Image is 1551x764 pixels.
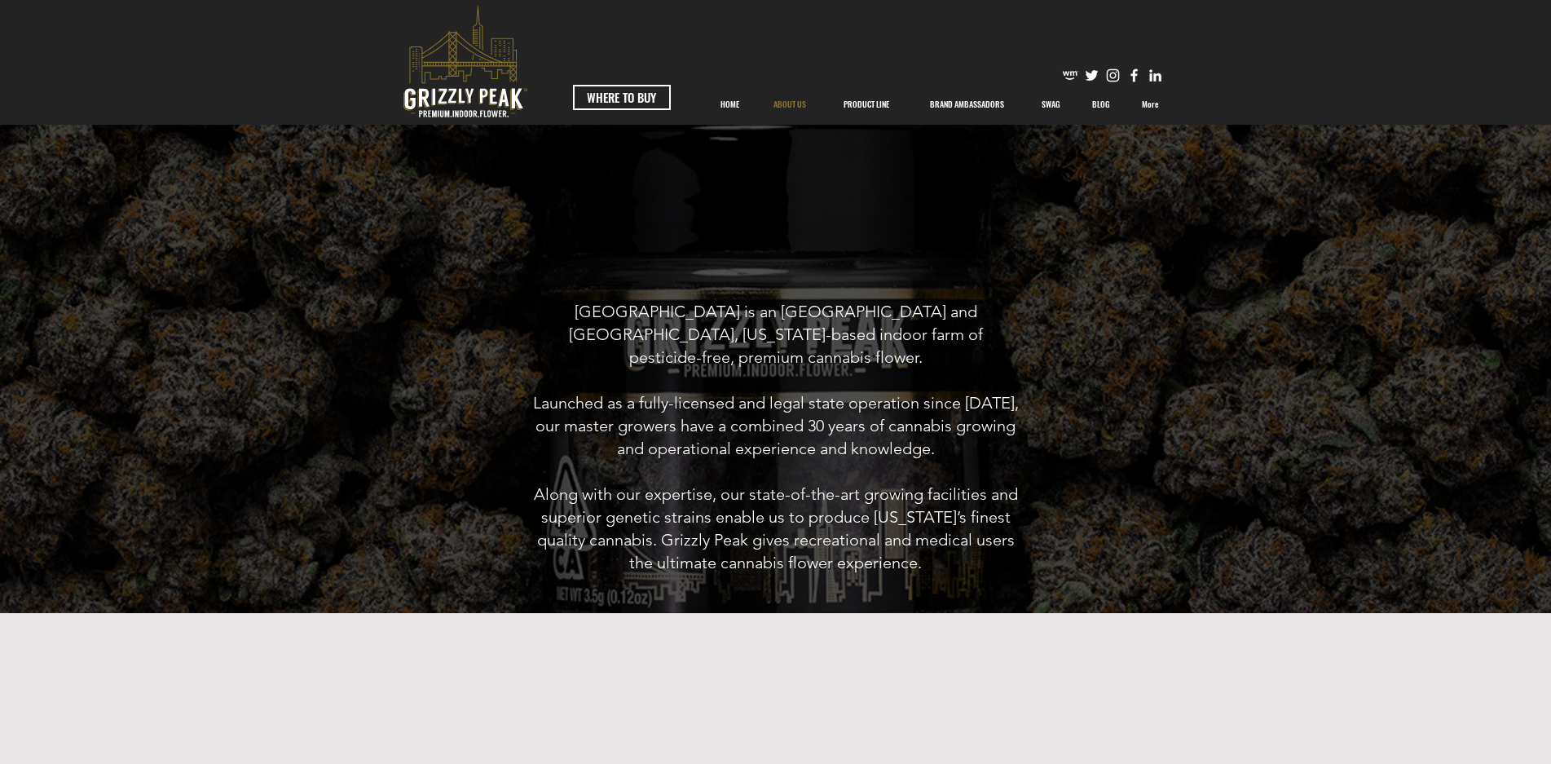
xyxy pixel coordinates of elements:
[1126,67,1143,84] img: Facebook
[1077,84,1126,125] a: BLOG
[1062,67,1079,84] img: weedmaps
[587,89,656,106] span: WHERE TO BUY
[1134,84,1166,125] p: More
[1084,84,1118,125] p: BLOG
[1083,67,1100,84] img: Twitter
[756,84,824,125] a: ABOUT US
[573,85,671,110] a: WHERE TO BUY
[909,84,1025,125] div: BRAND AMBASSADORS
[1147,67,1164,84] img: Likedin
[704,84,756,125] a: HOME
[1033,84,1069,125] p: SWAG
[1062,67,1164,84] ul: Social Bar
[765,84,814,125] p: ABOUT US
[533,393,1019,458] span: Launched as a fully-licensed and legal state operation since [DATE], our master growers have a co...
[835,84,897,125] p: PRODUCT LINE
[712,84,747,125] p: HOME
[922,84,1012,125] p: BRAND AMBASSADORS
[534,484,1018,572] span: Along with our expertise, our state-of-the-art growing facilities and superior genetic strains en...
[1104,67,1121,84] img: Instagram
[1025,84,1077,125] a: SWAG
[403,6,527,117] svg: premium-indoor-flower
[824,84,909,125] a: PRODUCT LINE
[569,302,983,367] span: [GEOGRAPHIC_DATA] is an [GEOGRAPHIC_DATA] and [GEOGRAPHIC_DATA], [US_STATE]-based indoor farm of ...
[704,84,1174,125] nav: Site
